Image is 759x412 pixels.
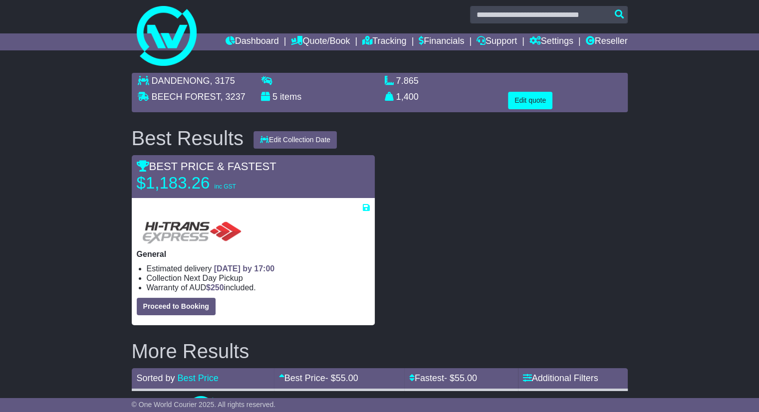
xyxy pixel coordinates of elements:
[585,33,627,50] a: Reseller
[336,373,358,383] span: 55.00
[226,33,279,50] a: Dashboard
[280,92,301,102] span: items
[137,373,175,383] span: Sorted by
[184,274,243,282] span: Next Day Pickup
[477,33,517,50] a: Support
[152,76,210,86] span: DANDENONG
[137,160,276,173] span: BEST PRICE & FASTEST
[132,401,276,409] span: © One World Courier 2025. All rights reserved.
[137,212,246,244] img: HiTrans (Machship): General
[206,283,224,292] span: $
[455,373,477,383] span: 55.00
[221,92,246,102] span: , 3237
[523,373,598,383] a: Additional Filters
[211,283,224,292] span: 250
[253,131,337,149] button: Edit Collection Date
[137,298,216,315] button: Proceed to Booking
[210,76,235,86] span: , 3175
[152,92,221,102] span: BEECH FOREST
[529,33,573,50] a: Settings
[279,373,358,383] a: Best Price- $55.00
[214,183,236,190] span: inc GST
[137,173,261,193] p: $1,183.26
[147,264,370,273] li: Estimated delivery
[396,76,419,86] span: 7.865
[409,373,477,383] a: Fastest- $55.00
[132,340,628,362] h2: More Results
[137,249,370,259] p: General
[325,373,358,383] span: - $
[396,92,419,102] span: 1,400
[147,273,370,283] li: Collection
[291,33,350,50] a: Quote/Book
[272,92,277,102] span: 5
[147,283,370,292] li: Warranty of AUD included.
[444,373,477,383] span: - $
[178,373,219,383] a: Best Price
[214,264,275,273] span: [DATE] by 17:00
[362,33,406,50] a: Tracking
[419,33,464,50] a: Financials
[127,127,249,149] div: Best Results
[508,92,552,109] button: Edit quote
